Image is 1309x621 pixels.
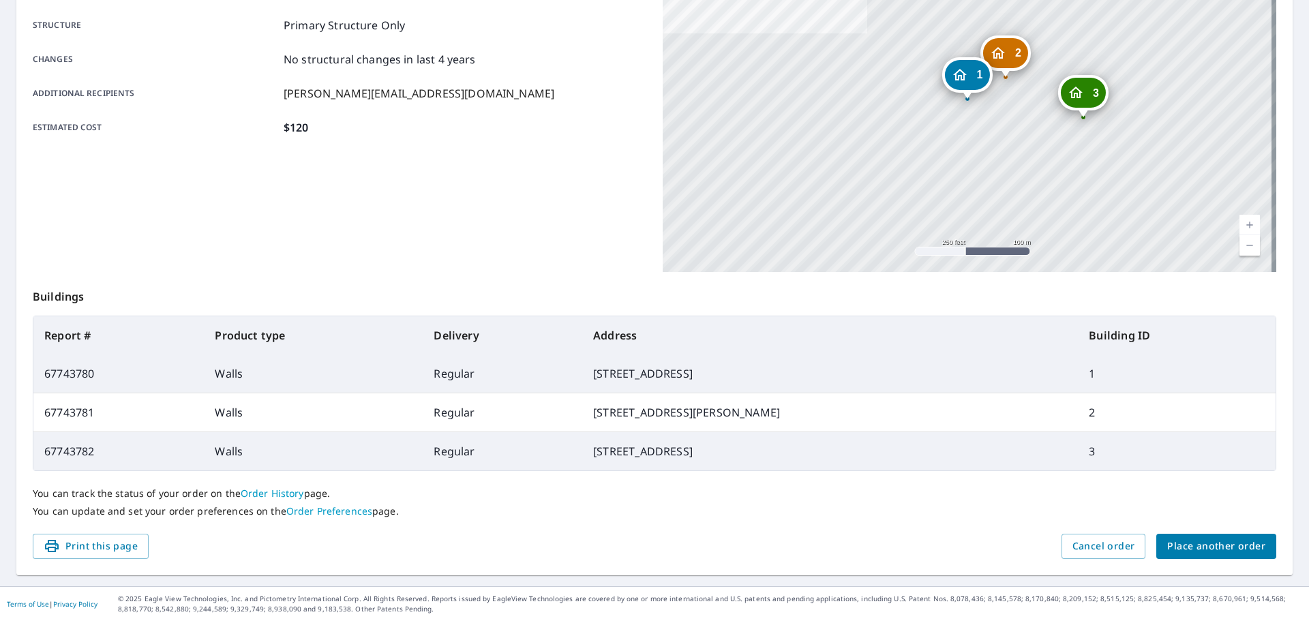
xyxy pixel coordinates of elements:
button: Place another order [1156,534,1276,559]
th: Report # [33,316,204,354]
td: 67743780 [33,354,204,393]
p: Additional recipients [33,85,278,102]
span: Place another order [1167,538,1265,555]
p: Structure [33,17,278,33]
a: Terms of Use [7,599,49,609]
p: © 2025 Eagle View Technologies, Inc. and Pictometry International Corp. All Rights Reserved. Repo... [118,594,1302,614]
th: Delivery [423,316,582,354]
p: You can update and set your order preferences on the page. [33,505,1276,517]
p: Primary Structure Only [284,17,405,33]
td: Regular [423,354,582,393]
span: Cancel order [1072,538,1135,555]
p: $120 [284,119,309,136]
div: Dropped pin, building 1, Residential property, 6912 River Run Dr Tampa, FL 33617 [942,57,992,100]
th: Product type [204,316,423,354]
td: 2 [1078,393,1276,432]
span: 1 [976,70,982,80]
td: 67743782 [33,432,204,470]
p: No structural changes in last 4 years [284,51,476,67]
button: Print this page [33,534,149,559]
th: Address [582,316,1078,354]
a: Current Level 17, Zoom In [1239,215,1260,235]
td: 3 [1078,432,1276,470]
a: Current Level 17, Zoom Out [1239,235,1260,256]
td: [STREET_ADDRESS][PERSON_NAME] [582,393,1078,432]
p: Changes [33,51,278,67]
span: 2 [1015,48,1021,58]
td: [STREET_ADDRESS] [582,354,1078,393]
a: Privacy Policy [53,599,97,609]
div: Dropped pin, building 2, Residential property, 6916 Saint Johns River Dr Tampa, FL 33617 [980,35,1031,78]
p: Estimated cost [33,119,278,136]
p: Buildings [33,272,1276,316]
td: Regular [423,393,582,432]
a: Order Preferences [286,504,372,517]
div: Dropped pin, building 3, Residential property, 6905 Suwannee River Dr Tampa, FL 33617 [1058,75,1109,117]
td: 67743781 [33,393,204,432]
td: [STREET_ADDRESS] [582,432,1078,470]
th: Building ID [1078,316,1276,354]
td: Walls [204,393,423,432]
p: | [7,600,97,608]
td: Walls [204,432,423,470]
span: Print this page [44,538,138,555]
td: Walls [204,354,423,393]
a: Order History [241,487,304,500]
p: You can track the status of your order on the page. [33,487,1276,500]
td: Regular [423,432,582,470]
td: 1 [1078,354,1276,393]
p: [PERSON_NAME][EMAIL_ADDRESS][DOMAIN_NAME] [284,85,554,102]
button: Cancel order [1062,534,1146,559]
span: 3 [1093,88,1099,98]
